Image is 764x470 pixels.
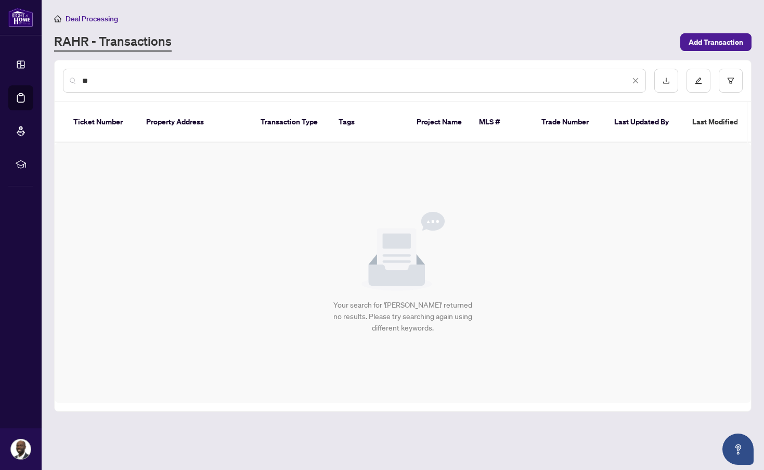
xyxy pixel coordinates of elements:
[252,102,330,143] th: Transaction Type
[719,69,743,93] button: filter
[663,77,670,84] span: download
[332,299,473,334] div: Your search for '[PERSON_NAME]' returned no results. Please try searching again using different k...
[727,77,734,84] span: filter
[533,102,606,143] th: Trade Number
[606,102,684,143] th: Last Updated By
[632,77,639,84] span: close
[687,69,710,93] button: edit
[66,14,118,23] span: Deal Processing
[8,8,33,27] img: logo
[654,69,678,93] button: download
[471,102,533,143] th: MLS #
[330,102,408,143] th: Tags
[680,33,752,51] button: Add Transaction
[722,434,754,465] button: Open asap
[54,33,172,52] a: RAHR - Transactions
[689,34,743,50] span: Add Transaction
[65,102,138,143] th: Ticket Number
[361,212,445,291] img: Null State Icon
[408,102,471,143] th: Project Name
[692,116,756,128] span: Last Modified Date
[11,439,31,459] img: Profile Icon
[54,15,61,22] span: home
[138,102,252,143] th: Property Address
[695,77,702,84] span: edit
